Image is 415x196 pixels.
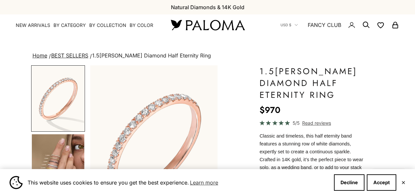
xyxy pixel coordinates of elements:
p: Natural Diamonds & 14K Gold [171,3,244,11]
span: Read reviews [302,119,331,127]
a: NEW ARRIVALS [16,22,50,29]
a: BEST SELLERS [51,52,88,59]
h1: 1.5[PERSON_NAME] Diamond Half Eternity Ring [259,65,367,101]
button: Accept [367,174,396,191]
a: Learn more [189,178,219,187]
a: FANCY CLUB [308,21,341,29]
summary: By Color [130,22,153,29]
button: Close [401,181,405,185]
span: 5/5 [293,119,300,127]
a: 5/5 Read reviews [259,119,367,127]
button: Go to item 3 [31,65,85,132]
span: Classic and timeless, this half eternity band features a stunning row of white diamonds, expertly... [259,133,363,178]
nav: breadcrumbs [31,51,384,60]
img: #RoseGold [32,66,84,131]
summary: By Collection [89,22,126,29]
span: This website uses cookies to ensure you get the best experience. [28,178,329,187]
nav: Secondary navigation [280,14,399,35]
sale-price: $970 [259,103,280,117]
summary: By Category [53,22,86,29]
button: USD $ [280,22,298,28]
a: Home [32,52,47,59]
span: 1.5[PERSON_NAME] Diamond Half Eternity Ring [92,52,211,59]
img: Cookie banner [10,176,23,189]
span: USD $ [280,22,291,28]
button: Decline [334,174,364,191]
nav: Primary navigation [16,22,155,29]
